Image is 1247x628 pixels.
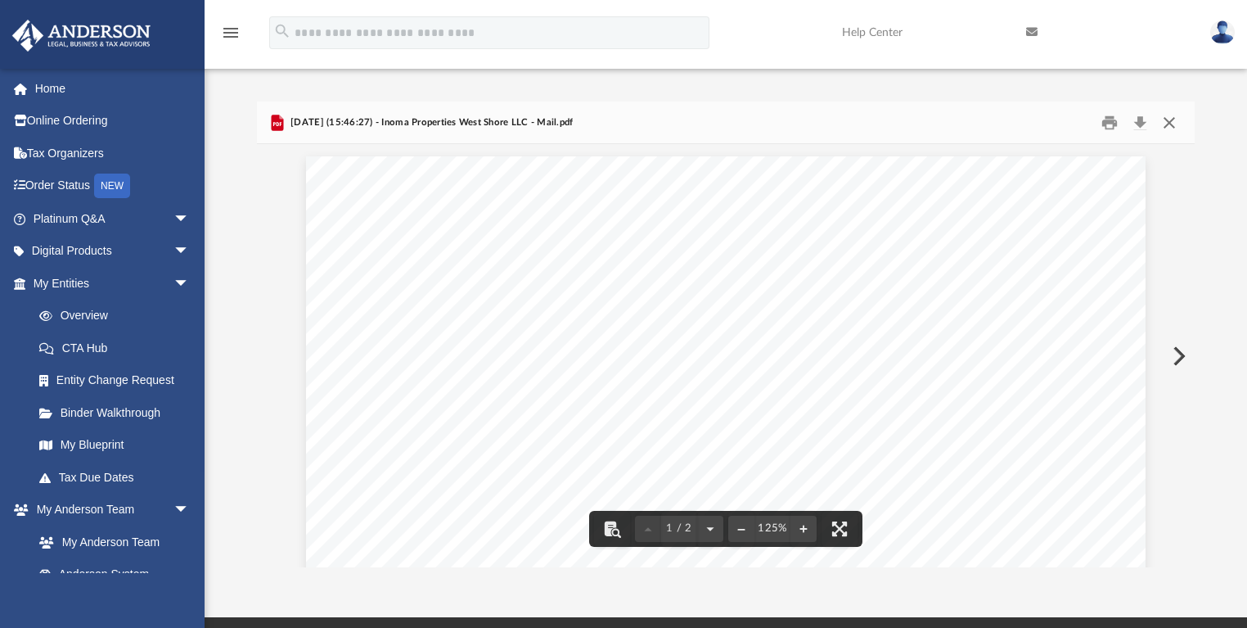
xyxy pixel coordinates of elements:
[173,235,206,269] span: arrow_drop_down
[822,511,858,547] button: Enter fullscreen
[23,364,214,397] a: Entity Change Request
[11,267,214,300] a: My Entitiesarrow_drop_down
[287,115,574,130] span: [DATE] (15:46:27) - Inoma Properties West Shore LLC - Mail.pdf
[697,511,723,547] button: Next page
[257,144,1195,567] div: File preview
[173,202,206,236] span: arrow_drop_down
[728,511,754,547] button: Zoom out
[661,511,697,547] button: 1 / 2
[11,72,214,105] a: Home
[23,332,214,364] a: CTA Hub
[273,22,291,40] i: search
[790,511,817,547] button: Zoom in
[1210,20,1235,44] img: User Pic
[173,267,206,300] span: arrow_drop_down
[23,558,206,591] a: Anderson System
[257,102,1195,567] div: Preview
[221,31,241,43] a: menu
[23,429,206,462] a: My Blueprint
[754,523,790,534] div: Current zoom level
[11,202,214,235] a: Platinum Q&Aarrow_drop_down
[1125,110,1155,135] button: Download
[23,396,214,429] a: Binder Walkthrough
[221,23,241,43] i: menu
[1093,110,1126,135] button: Print
[594,511,630,547] button: Toggle findbar
[11,105,214,138] a: Online Ordering
[1155,110,1184,135] button: Close
[1159,333,1195,379] button: Next File
[94,174,130,198] div: NEW
[23,300,214,332] a: Overview
[11,494,206,526] a: My Anderson Teamarrow_drop_down
[173,494,206,527] span: arrow_drop_down
[661,523,697,534] span: 1 / 2
[11,137,214,169] a: Tax Organizers
[257,144,1195,567] div: Document Viewer
[7,20,155,52] img: Anderson Advisors Platinum Portal
[11,235,214,268] a: Digital Productsarrow_drop_down
[23,461,214,494] a: Tax Due Dates
[11,169,214,203] a: Order StatusNEW
[23,526,198,558] a: My Anderson Team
